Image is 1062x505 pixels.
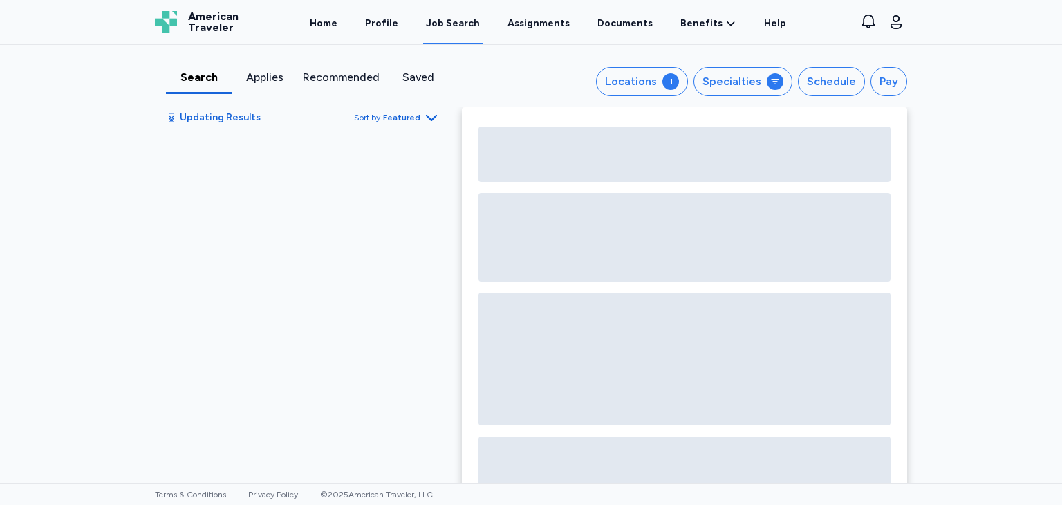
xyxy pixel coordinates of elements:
span: Sort by [354,112,380,123]
div: Pay [879,73,898,90]
div: 1 [662,73,679,90]
div: Recommended [303,69,380,86]
span: Featured [383,112,420,123]
div: Schedule [807,73,856,90]
a: Privacy Policy [248,490,298,499]
a: Terms & Conditions [155,490,226,499]
button: Locations1 [596,67,688,96]
button: Pay [870,67,907,96]
div: Saved [391,69,445,86]
div: Search [171,69,226,86]
a: Benefits [680,17,736,30]
span: Updating Results [180,111,261,125]
div: Specialties [702,73,761,90]
span: © 2025 American Traveler, LLC [320,490,433,499]
div: Locations [605,73,657,90]
span: Benefits [680,17,723,30]
button: Specialties [693,67,792,96]
button: Sort byFeatured [354,109,440,126]
button: Schedule [798,67,865,96]
img: Logo [155,11,177,33]
a: Job Search [423,1,483,44]
div: Job Search [426,17,480,30]
span: American Traveler [188,11,239,33]
div: Applies [237,69,292,86]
